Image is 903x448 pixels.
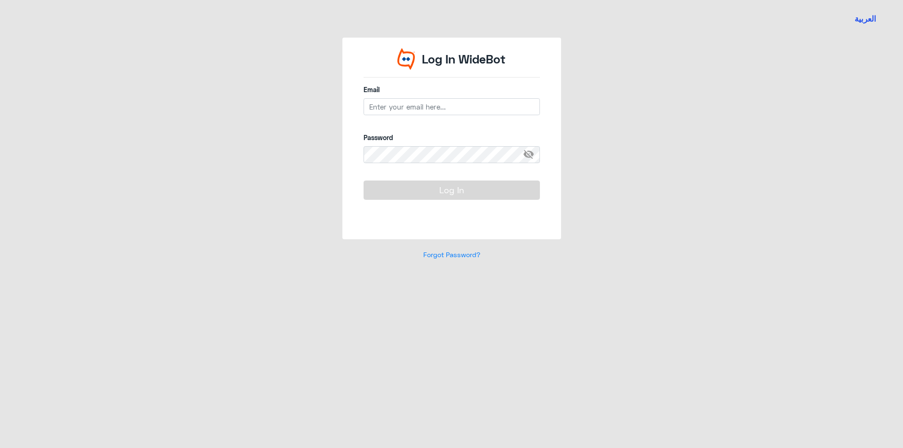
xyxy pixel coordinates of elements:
[364,85,540,94] label: Email
[423,251,480,259] a: Forgot Password?
[422,50,506,68] p: Log In WideBot
[849,7,882,31] a: Switch language
[364,133,540,142] label: Password
[397,48,415,70] img: Widebot Logo
[855,13,876,25] button: العربية
[364,98,540,115] input: Enter your email here...
[523,146,540,163] span: visibility_off
[364,181,540,199] button: Log In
